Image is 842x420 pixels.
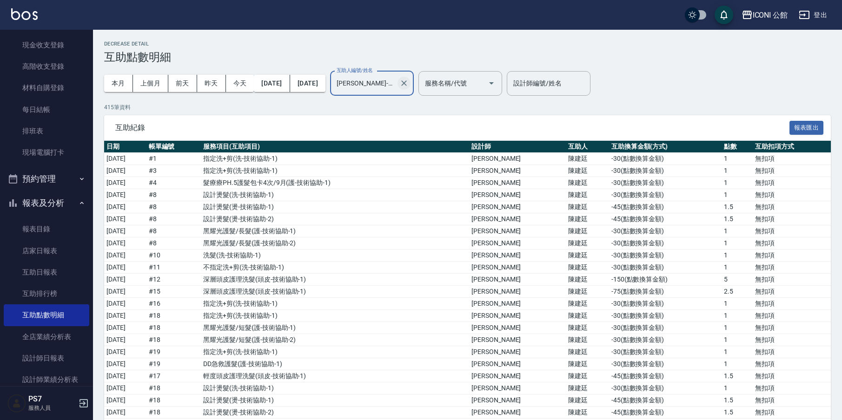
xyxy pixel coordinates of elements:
[609,213,722,225] td: -45 ( 點數換算金額 )
[722,213,753,225] td: 1.5
[4,218,89,240] a: 報表目錄
[201,213,469,225] td: 設計燙髮 ( 燙-技術協助-2 )
[609,153,722,165] td: -30 ( 點數換算金額 )
[146,286,201,298] td: # 15
[753,394,831,407] td: 無扣項
[566,201,609,213] td: 陳建廷
[753,262,831,274] td: 無扣項
[566,153,609,165] td: 陳建廷
[753,153,831,165] td: 無扣項
[146,394,201,407] td: # 18
[566,334,609,346] td: 陳建廷
[753,165,831,177] td: 無扣項
[566,237,609,249] td: 陳建廷
[104,41,831,47] h2: Decrease Detail
[146,310,201,322] td: # 18
[722,407,753,419] td: 1.5
[469,407,566,419] td: [PERSON_NAME]
[753,213,831,225] td: 無扣項
[4,56,89,77] a: 高階收支登錄
[469,237,566,249] td: [PERSON_NAME]
[753,286,831,298] td: 無扣項
[4,304,89,326] a: 互助點數明細
[722,237,753,249] td: 1
[609,334,722,346] td: -30 ( 點數換算金額 )
[566,225,609,237] td: 陳建廷
[722,274,753,286] td: 5
[104,103,831,112] p: 415 筆資料
[609,165,722,177] td: -30 ( 點數換算金額 )
[104,177,146,189] td: [DATE]
[146,177,201,189] td: # 4
[201,249,469,262] td: 洗髮 ( 洗-技術協助-1 )
[201,286,469,298] td: 深層頭皮護理洗髮 ( 頭皮-技術協助-1 )
[469,334,566,346] td: [PERSON_NAME]
[146,322,201,334] td: # 18
[722,262,753,274] td: 1
[146,249,201,262] td: # 10
[226,75,254,92] button: 今天
[469,141,566,153] th: 設計師
[609,370,722,382] td: -45 ( 點數換算金額 )
[609,249,722,262] td: -30 ( 點數換算金額 )
[609,177,722,189] td: -30 ( 點數換算金額 )
[469,286,566,298] td: [PERSON_NAME]
[4,77,89,98] a: 材料自購登錄
[146,141,201,153] th: 帳單編號
[146,298,201,310] td: # 16
[722,394,753,407] td: 1.5
[4,240,89,262] a: 店家日報表
[146,334,201,346] td: # 18
[104,382,146,394] td: [DATE]
[133,75,168,92] button: 上個月
[168,75,197,92] button: 前天
[566,370,609,382] td: 陳建廷
[104,346,146,358] td: [DATE]
[566,274,609,286] td: 陳建廷
[722,310,753,322] td: 1
[201,153,469,165] td: 指定洗+剪 ( 洗-技術協助-1 )
[146,274,201,286] td: # 12
[469,165,566,177] td: [PERSON_NAME]
[28,404,76,412] p: 服務人員
[795,7,831,24] button: 登出
[469,262,566,274] td: [PERSON_NAME]
[609,225,722,237] td: -30 ( 點數換算金額 )
[201,334,469,346] td: 黑耀光護髮/短髮 ( 護-技術協助-2 )
[566,407,609,419] td: 陳建廷
[722,334,753,346] td: 1
[566,382,609,394] td: 陳建廷
[201,189,469,201] td: 設計燙髮 ( 洗-技術協助-1 )
[753,346,831,358] td: 無扣項
[201,298,469,310] td: 指定洗+剪 ( 洗-技術協助-1 )
[4,283,89,304] a: 互助排行榜
[469,322,566,334] td: [PERSON_NAME]
[722,322,753,334] td: 1
[11,8,38,20] img: Logo
[201,201,469,213] td: 設計燙髮 ( 燙-技術協助-1 )
[7,394,26,413] img: Person
[753,322,831,334] td: 無扣項
[609,358,722,370] td: -30 ( 點數換算金額 )
[753,358,831,370] td: 無扣項
[201,358,469,370] td: DD急救護髮 ( 護-技術協助-1 )
[469,274,566,286] td: [PERSON_NAME]
[609,262,722,274] td: -30 ( 點數換算金額 )
[104,274,146,286] td: [DATE]
[566,346,609,358] td: 陳建廷
[753,382,831,394] td: 無扣項
[609,322,722,334] td: -30 ( 點數換算金額 )
[4,326,89,348] a: 全店業績分析表
[201,310,469,322] td: 指定洗+剪 ( 洗-技術協助-1 )
[722,358,753,370] td: 1
[197,75,226,92] button: 昨天
[469,382,566,394] td: [PERSON_NAME]
[753,334,831,346] td: 無扣項
[722,382,753,394] td: 1
[753,201,831,213] td: 無扣項
[4,167,89,191] button: 預約管理
[609,237,722,249] td: -30 ( 點數換算金額 )
[469,189,566,201] td: [PERSON_NAME]
[146,237,201,249] td: # 8
[566,165,609,177] td: 陳建廷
